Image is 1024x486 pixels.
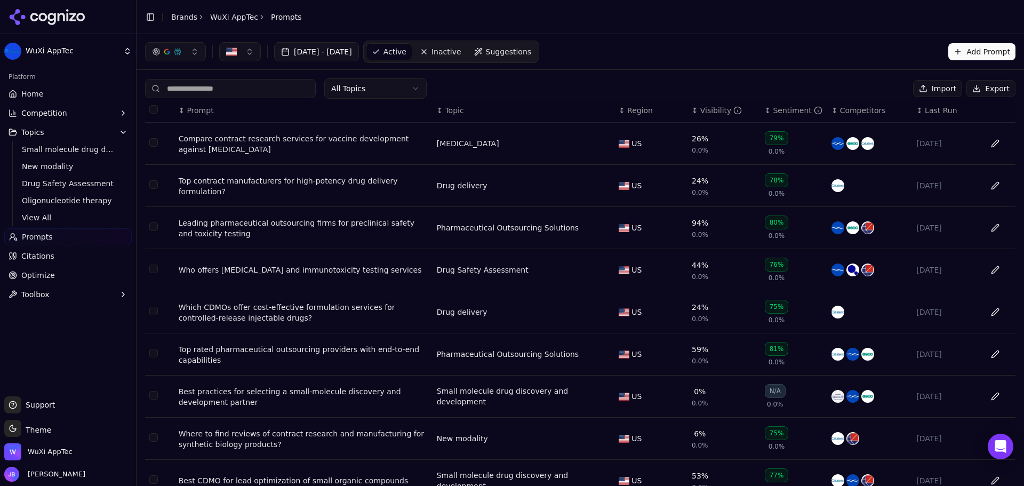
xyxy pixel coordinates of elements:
[18,176,119,191] a: Drug Safety Assessment
[619,477,629,485] img: US flag
[210,12,258,22] a: WuXi AppTec
[619,105,683,116] div: ↕Region
[627,105,653,116] span: Region
[21,89,43,99] span: Home
[769,442,785,451] span: 0.0%
[149,265,158,273] button: Select row 4
[4,124,132,141] button: Topics
[149,180,158,189] button: Select row 2
[694,386,706,397] div: 0%
[861,348,874,361] img: icon plc
[18,210,119,225] a: View All
[22,195,115,206] span: Oligonucleotide therapy
[687,99,761,123] th: brandMentionRate
[619,266,629,274] img: US flag
[631,433,642,444] span: US
[179,344,428,365] div: Top rated pharmaceutical outsourcing providers with end-to-end capabilities
[987,135,1004,152] button: Edit in sheet
[916,105,974,116] div: ↕Last Run
[831,221,844,234] img: charles river laboratories
[179,302,428,323] a: Which CDMOs offer cost-effective formulation services for controlled-release injectable drugs?
[437,222,579,233] a: Pharmaceutical Outsourcing Solutions
[700,105,742,116] div: Visibility
[831,105,908,116] div: ↕Competitors
[149,349,158,357] button: Select row 6
[692,344,708,355] div: 59%
[692,146,708,155] span: 0.0%
[987,304,1004,321] button: Edit in sheet
[271,12,302,22] span: Prompts
[773,105,822,116] div: Sentiment
[21,127,44,138] span: Topics
[21,400,55,410] span: Support
[846,264,859,276] img: evotec
[692,230,708,239] span: 0.0%
[22,161,115,172] span: New modality
[437,386,598,407] a: Small molecule drug discovery and development
[4,443,73,460] button: Open organization switcher
[769,147,785,156] span: 0.0%
[4,248,132,265] a: Citations
[437,265,529,275] div: Drug Safety Assessment
[827,99,912,123] th: Competitors
[769,274,785,282] span: 0.0%
[22,212,115,223] span: View All
[692,471,708,481] div: 53%
[4,228,132,245] a: Prompts
[861,137,874,150] img: catalent
[692,357,708,365] span: 0.0%
[765,342,789,356] div: 81%
[149,391,158,400] button: Select row 7
[4,467,85,482] button: Open user button
[769,358,785,367] span: 0.0%
[18,193,119,208] a: Oligonucleotide therapy
[4,85,132,102] a: Home
[274,42,359,61] button: [DATE] - [DATE]
[987,219,1004,236] button: Edit in sheet
[179,428,428,450] a: Where to find reviews of contract research and manufacturing for synthetic biology products?
[149,138,158,147] button: Select row 1
[179,475,428,486] a: Best CDMO for lead optimization of small organic compounds
[765,131,789,145] div: 79%
[765,468,789,482] div: 77%
[149,433,158,442] button: Select row 8
[21,426,51,434] span: Theme
[692,441,708,450] span: 0.0%
[437,433,488,444] a: New modality
[21,108,67,118] span: Competition
[761,99,827,123] th: sentiment
[913,80,962,97] button: Import
[692,399,708,408] span: 0.0%
[437,180,487,191] a: Drug delivery
[631,391,642,402] span: US
[4,43,21,60] img: WuXi AppTec
[179,133,428,155] div: Compare contract research services for vaccine development against [MEDICAL_DATA]
[437,138,499,149] div: [MEDICAL_DATA]
[22,178,115,189] span: Drug Safety Assessment
[631,138,642,149] span: US
[846,348,859,361] img: charles river laboratories
[831,390,844,403] img: medicilon
[831,306,844,318] img: catalent
[22,232,53,242] span: Prompts
[4,68,132,85] div: Platform
[831,432,844,445] img: catalent
[149,475,158,484] button: Select row 9
[437,105,611,116] div: ↕Topic
[179,176,428,197] a: Top contract manufacturers for high-potency drug delivery formulation?
[149,105,158,114] button: Select all rows
[469,43,537,60] a: Suggestions
[925,105,957,116] span: Last Run
[437,349,579,360] div: Pharmaceutical Outsourcing Solutions
[831,264,844,276] img: charles river laboratories
[179,105,428,116] div: ↕Prompt
[631,307,642,317] span: US
[831,179,844,192] img: catalent
[694,428,706,439] div: 6%
[916,180,974,191] div: [DATE]
[765,173,789,187] div: 78%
